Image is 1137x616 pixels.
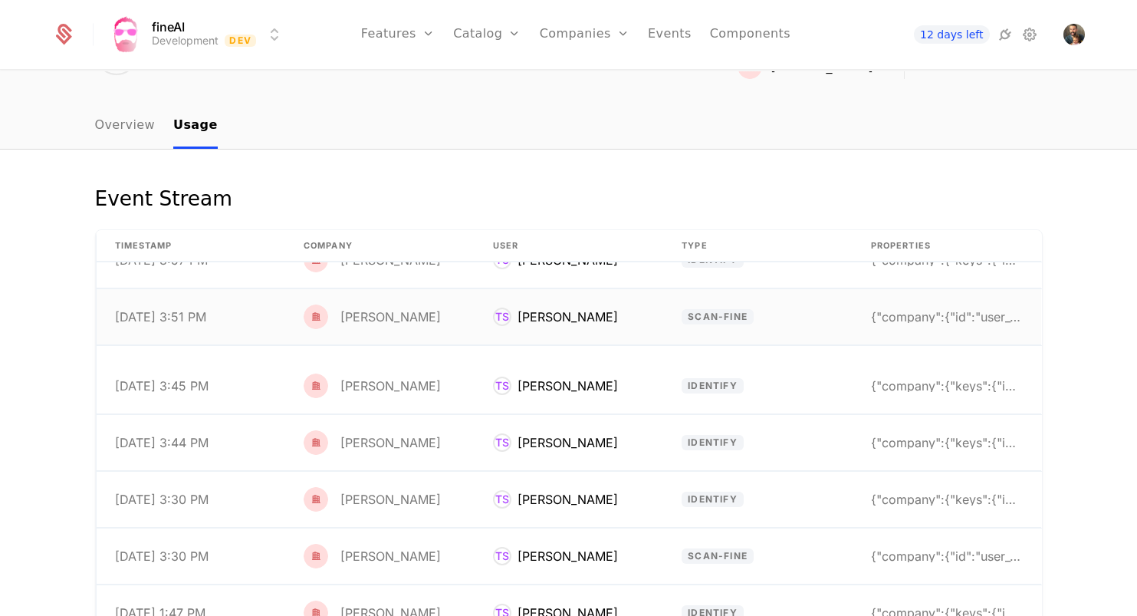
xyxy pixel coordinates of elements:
div: [PERSON_NAME] [518,377,618,395]
div: [DATE] 3:57 PM [115,254,208,266]
nav: Main [95,104,1043,149]
div: {"company":{"id":"user_333stBuv6I7WwqwtYL36O7xXT8K [871,550,1024,562]
span: fineAI [152,21,185,33]
img: red.png [304,430,328,455]
img: red.png [304,374,328,398]
span: scan-fine [682,548,754,564]
div: [PERSON_NAME] [518,433,618,452]
div: Development [152,33,219,48]
ul: Choose Sub Page [95,104,218,149]
div: {"company":{"keys":{"id":"user_333stBuv6I7WwqwtYL3 [871,493,1024,506]
span: identify [682,435,744,450]
a: Usage [173,104,218,149]
span: identify [682,378,744,394]
a: Settings [1020,25,1039,44]
img: red.png [304,544,328,568]
a: Integrations [996,25,1014,44]
div: [DATE] 3:30 PM [115,493,209,506]
span: Dev [225,35,256,47]
img: fineAI [107,16,144,53]
div: {"company":{"keys":{"id":"user_333stBuv6I7WwqwtYL3 [871,380,1024,392]
div: {"company":{"id":"user_333stBuv6I7WwqwtYL36O7xXT8K [871,311,1024,323]
div: TS [493,377,511,395]
div: [DATE] 3:51 PM [115,311,206,323]
a: 12 days left [914,25,989,44]
span: identify [682,492,744,507]
div: Tiago Formosinho Sanchez [304,544,441,568]
button: Open user button [1063,24,1085,45]
div: [PERSON_NAME] [518,490,618,509]
img: Tiago Formosinho [1063,24,1085,45]
button: Select environment [112,18,284,51]
th: Type [663,230,853,262]
div: Tiago Formosinho Sanchez [304,430,441,455]
th: Properties [853,230,1042,262]
div: Tiago Formosinho Sanchez [304,305,441,329]
div: TS [493,308,511,326]
div: [PERSON_NAME] [518,308,618,326]
div: Event Stream [95,186,232,211]
div: TS [493,490,511,509]
div: Tiago Formosinho Sanchez [304,374,441,398]
div: [PERSON_NAME] [340,380,441,392]
th: Company [285,230,475,262]
div: {"company":{"keys":{"id":"user_333stBuv6I7WwqwtYL3 [871,436,1024,449]
div: [PERSON_NAME] [340,436,441,449]
div: [PERSON_NAME] [340,311,441,323]
div: [DATE] 3:45 PM [115,380,209,392]
div: TS [493,547,511,565]
th: timestamp [97,230,286,262]
div: [PERSON_NAME] [518,547,618,565]
div: [DATE] 3:30 PM [115,550,209,562]
a: Overview [95,104,156,149]
img: red.png [304,305,328,329]
div: [PERSON_NAME] [340,493,441,506]
div: [PERSON_NAME] [340,254,441,266]
span: scan-fine [682,309,754,324]
img: red.png [304,487,328,512]
div: Tiago Formosinho Sanchez [304,487,441,512]
div: [DATE] 3:44 PM [115,436,209,449]
div: TS [493,433,511,452]
div: [PERSON_NAME] [340,550,441,562]
th: User [475,230,664,262]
